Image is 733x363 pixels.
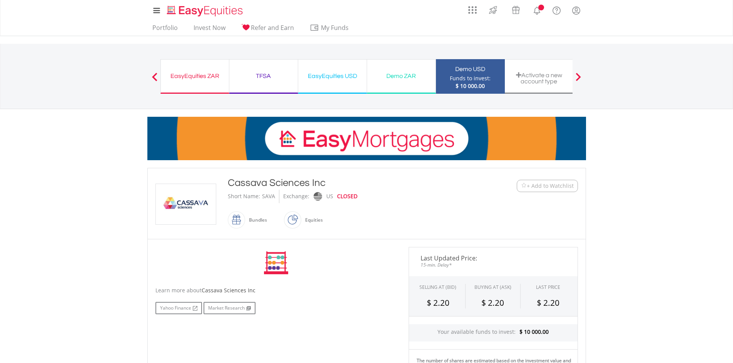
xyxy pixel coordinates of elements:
[147,117,586,160] img: EasyMortage Promotion Banner
[463,2,482,14] a: AppsGrid
[547,2,566,17] a: FAQ's and Support
[427,297,449,308] span: $ 2.20
[204,302,255,314] a: Market Research
[537,297,559,308] span: $ 2.20
[228,176,469,190] div: Cassava Sciences Inc
[517,180,578,192] button: Watchlist + Add to Watchlist
[527,2,547,17] a: Notifications
[450,75,491,82] div: Funds to invest:
[326,190,333,203] div: US
[519,328,549,335] span: $ 10 000.00
[262,190,275,203] div: SAVA
[536,284,560,290] div: LAST PRICE
[303,71,362,81] div: EasyEquities USD
[165,5,246,17] img: EasyEquities_Logo.png
[164,2,246,17] a: Home page
[234,71,293,81] div: TFSA
[301,211,323,229] div: Equities
[245,211,267,229] div: Bundles
[155,302,202,314] a: Yahoo Finance
[566,2,586,19] a: My Profile
[238,24,297,36] a: Refer and Earn
[310,23,360,33] span: My Funds
[157,184,215,224] img: EQU.US.SAVA.png
[283,190,309,203] div: Exchange:
[313,192,322,201] img: nasdaq.png
[165,71,224,81] div: EasyEquities ZAR
[149,24,181,36] a: Portfolio
[481,297,504,308] span: $ 2.20
[409,324,578,341] div: Your available funds to invest:
[202,287,255,294] span: Cassava Sciences Inc
[456,82,485,90] span: $ 10 000.00
[415,255,572,261] span: Last Updated Price:
[521,183,527,189] img: Watchlist
[337,190,357,203] div: CLOSED
[251,23,294,32] span: Refer and Earn
[509,4,522,16] img: vouchers-v2.svg
[474,284,511,290] span: BUYING AT (ASK)
[527,182,574,190] span: + Add to Watchlist
[190,24,229,36] a: Invest Now
[155,287,397,294] div: Learn more about
[504,2,527,16] a: Vouchers
[415,261,572,269] span: 15-min. Delay*
[441,64,500,75] div: Demo USD
[509,72,569,85] div: Activate a new account type
[419,284,456,290] div: SELLING AT (BID)
[468,6,477,14] img: grid-menu-icon.svg
[228,190,260,203] div: Short Name:
[487,4,499,16] img: thrive-v2.svg
[372,71,431,81] div: Demo ZAR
